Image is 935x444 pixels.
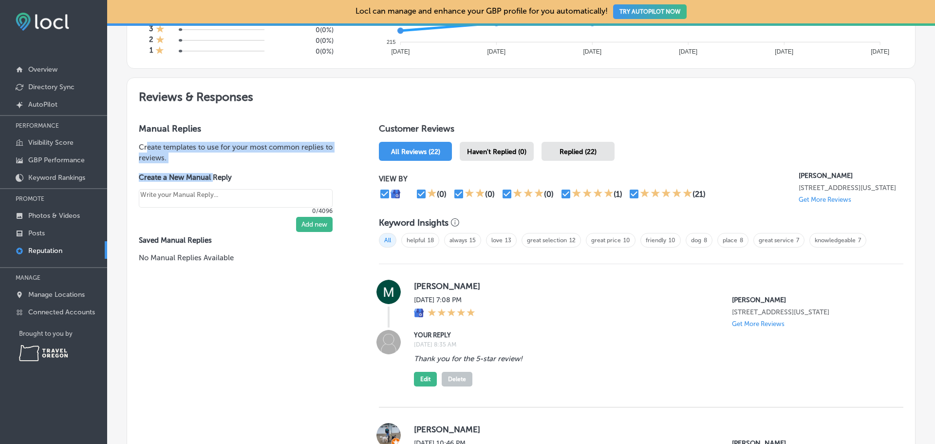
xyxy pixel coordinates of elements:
[414,331,888,339] label: YOUR REPLY
[560,148,597,156] span: Replied (22)
[155,46,164,57] div: 1 Star
[487,48,506,55] tspan: [DATE]
[28,83,75,91] p: Directory Sync
[139,189,333,208] textarea: Create your Quick Reply
[376,330,401,354] img: Image
[149,24,153,35] h4: 3
[139,252,348,263] p: No Manual Replies Available
[799,184,903,192] p: 855 Northeast 5th Street McMinnville, Oregon 97128-4201, US
[156,35,165,46] div: 1 Star
[28,100,57,109] p: AutoPilot
[139,208,333,214] p: 0/4096
[732,308,888,316] p: 855 Northeast 5th Street
[569,237,576,244] a: 12
[28,308,95,316] p: Connected Accounts
[414,296,475,304] label: [DATE] 7:08 PM
[437,190,447,199] div: (0)
[28,247,62,255] p: Reputation
[428,308,475,319] div: 5 Stars
[28,290,85,299] p: Manage Locations
[491,237,503,244] a: love
[19,330,107,337] p: Brought to you by
[379,233,396,248] span: All
[28,229,45,237] p: Posts
[427,188,437,200] div: 1 Star
[871,48,890,55] tspan: [DATE]
[391,148,440,156] span: All Reviews (22)
[272,37,334,45] h5: 0 ( 0% )
[139,123,348,134] h3: Manual Replies
[679,48,698,55] tspan: [DATE]
[28,174,85,182] p: Keyword Rankings
[669,237,675,244] a: 10
[379,174,798,183] p: VIEW BY
[407,237,425,244] a: helpful
[428,237,434,244] a: 18
[414,341,888,348] label: [DATE] 8:35 AM
[139,142,348,163] p: Create templates to use for your most common replies to reviews.
[692,190,706,199] div: (21)
[414,354,888,363] blockquote: Thank you for the 5-star review!
[272,26,334,34] h5: 0 ( 0% )
[469,237,476,244] a: 15
[387,20,395,26] tspan: 220
[16,13,69,31] img: fda3e92497d09a02dc62c9cd864e3231.png
[799,172,903,180] p: Buchanan-Cellers
[583,48,602,55] tspan: [DATE]
[467,148,526,156] span: Haven't Replied (0)
[614,190,622,199] div: (1)
[485,190,495,199] div: (0)
[28,138,74,147] p: Visibility Score
[799,196,851,203] p: Get More Reviews
[704,237,707,244] a: 8
[732,296,888,304] p: Buchanan-Cellers
[28,156,85,164] p: GBP Performance
[28,65,57,74] p: Overview
[392,48,410,55] tspan: [DATE]
[156,24,165,35] div: 1 Star
[149,35,153,46] h4: 2
[449,237,467,244] a: always
[623,237,630,244] a: 10
[442,372,472,386] button: Delete
[646,237,666,244] a: friendly
[19,345,68,361] img: Travel Oregon
[127,78,915,112] h2: Reviews & Responses
[414,281,888,291] label: [PERSON_NAME]
[858,237,861,244] a: 7
[740,237,743,244] a: 8
[723,237,737,244] a: place
[691,237,701,244] a: dog
[732,320,785,328] p: Get More Reviews
[139,236,348,245] label: Saved Manual Replies
[379,217,449,228] h3: Keyword Insights
[544,190,554,199] div: (0)
[759,237,794,244] a: great service
[28,212,80,220] p: Photos & Videos
[775,48,794,55] tspan: [DATE]
[591,237,621,244] a: great price
[414,425,888,434] label: [PERSON_NAME]
[387,39,395,45] tspan: 215
[414,372,437,386] button: Edit
[296,217,333,232] button: Add new
[505,237,511,244] a: 13
[613,4,687,19] button: TRY AUTOPILOT NOW
[640,188,692,200] div: 5 Stars
[815,237,856,244] a: knowledgeable
[272,47,334,56] h5: 0 ( 0% )
[139,173,333,182] label: Create a New Manual Reply
[379,123,903,138] h1: Customer Reviews
[465,188,485,200] div: 2 Stars
[796,237,799,244] a: 7
[527,237,567,244] a: great selection
[572,188,614,200] div: 4 Stars
[513,188,544,200] div: 3 Stars
[150,46,153,57] h4: 1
